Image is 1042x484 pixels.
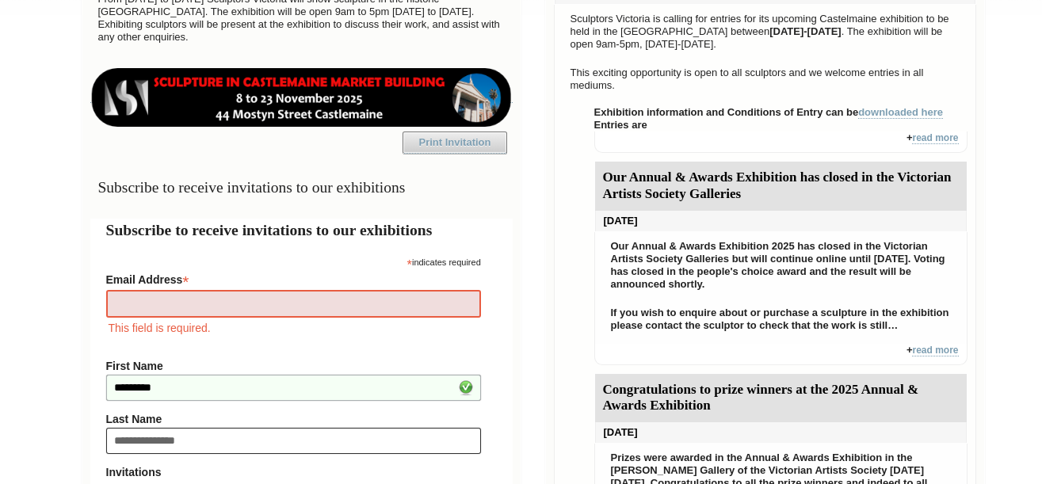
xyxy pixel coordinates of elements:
[912,132,958,144] a: read more
[106,269,481,288] label: Email Address
[106,413,481,425] label: Last Name
[595,374,967,423] div: Congratulations to prize winners at the 2025 Annual & Awards Exhibition
[594,106,944,119] strong: Exhibition information and Conditions of Entry can be
[769,25,842,37] strong: [DATE]-[DATE]
[595,211,967,231] div: [DATE]
[603,236,959,295] p: Our Annual & Awards Exhibition 2025 has closed in the Victorian Artists Society Galleries but wil...
[858,106,943,119] a: downloaded here
[106,253,481,269] div: indicates required
[403,131,507,154] a: Print Invitation
[106,219,497,242] h2: Subscribe to receive invitations to our exhibitions
[90,68,513,127] img: castlemaine-ldrbd25v2.png
[106,360,481,372] label: First Name
[912,345,958,356] a: read more
[595,162,967,211] div: Our Annual & Awards Exhibition has closed in the Victorian Artists Society Galleries
[594,344,968,365] div: +
[603,303,959,336] p: If you wish to enquire about or purchase a sculpture in the exhibition please contact the sculpto...
[594,131,968,153] div: +
[563,63,968,96] p: This exciting opportunity is open to all sculptors and we welcome entries in all mediums.
[90,172,513,203] h3: Subscribe to receive invitations to our exhibitions
[106,466,481,478] strong: Invitations
[595,422,967,443] div: [DATE]
[106,319,481,337] div: This field is required.
[563,9,968,55] p: Sculptors Victoria is calling for entries for its upcoming Castelmaine exhibition to be held in t...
